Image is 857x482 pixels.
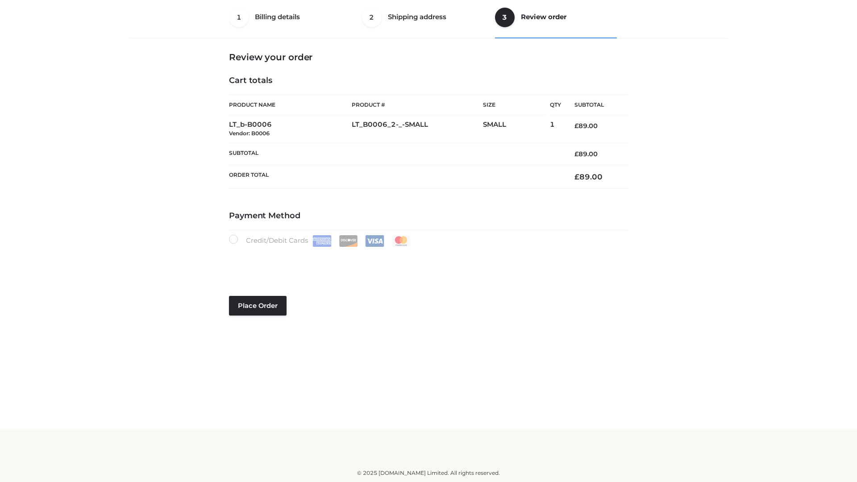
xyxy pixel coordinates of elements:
th: Subtotal [561,95,628,115]
th: Size [483,95,545,115]
span: £ [574,172,579,181]
img: Mastercard [391,235,411,247]
th: Product # [352,95,483,115]
span: £ [574,150,578,158]
bdi: 89.00 [574,150,598,158]
th: Order Total [229,165,561,189]
bdi: 89.00 [574,122,598,130]
button: Place order [229,296,287,316]
iframe: Secure payment input frame [227,245,626,278]
span: £ [574,122,578,130]
bdi: 89.00 [574,172,603,181]
th: Qty [550,95,561,115]
td: SMALL [483,115,550,143]
h4: Cart totals [229,76,628,86]
td: LT_b-B0006 [229,115,352,143]
div: © 2025 [DOMAIN_NAME] Limited. All rights reserved. [133,469,724,478]
h4: Payment Method [229,211,628,221]
img: Visa [365,235,384,247]
label: Credit/Debit Cards [229,235,412,247]
small: Vendor: B0006 [229,130,270,137]
img: Amex [312,235,332,247]
th: Subtotal [229,143,561,165]
td: 1 [550,115,561,143]
h3: Review your order [229,52,628,62]
img: Discover [339,235,358,247]
td: LT_B0006_2-_-SMALL [352,115,483,143]
th: Product Name [229,95,352,115]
